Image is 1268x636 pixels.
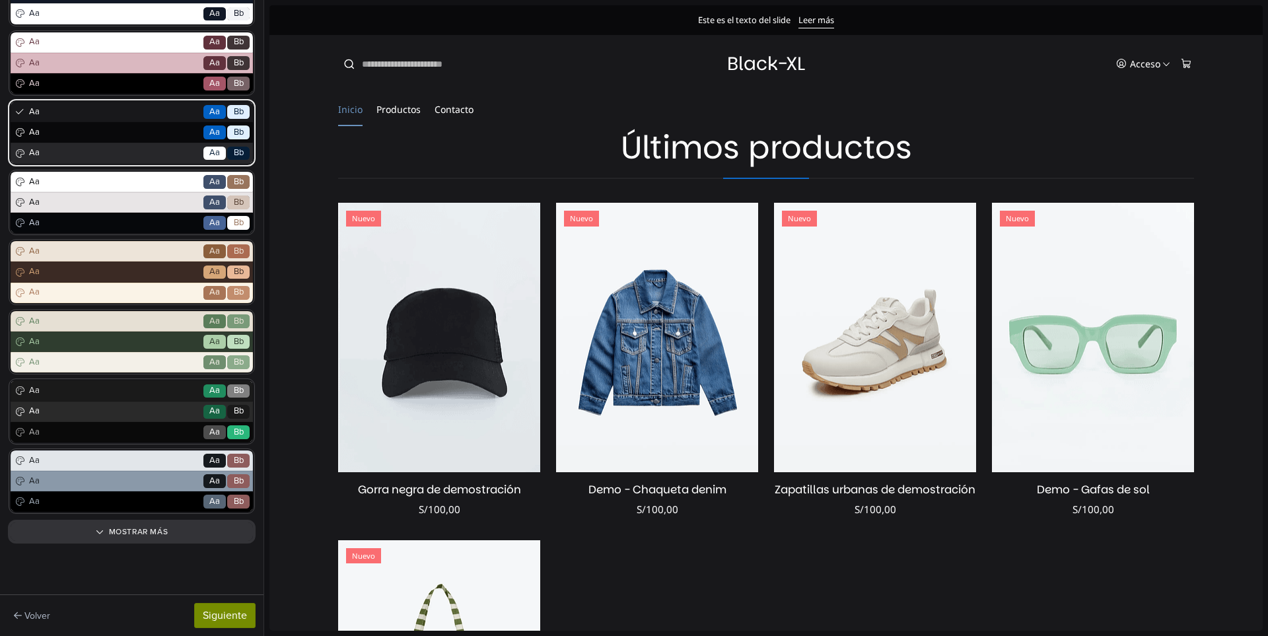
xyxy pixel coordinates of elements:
[77,543,112,558] div: Nuevo
[234,495,244,509] span: Bb
[458,50,536,68] a: Black-XL
[149,499,191,509] div: S/100,00
[11,311,253,373] button: AaAaBbAaAaBbAaAaBb
[26,126,201,139] span: Aa
[234,176,244,189] span: Bb
[8,606,56,626] button: Volver
[26,7,201,20] span: Aa
[234,36,244,49] span: Bb
[234,475,244,488] span: Bb
[234,106,244,119] span: Bb
[11,450,253,512] button: AaAaBbAaAaBbAaAaBb
[209,57,220,70] span: Aa
[11,32,253,94] button: AaAaBbAaAaBbAaAaBb
[234,384,244,398] span: Bb
[26,245,201,258] span: Aa
[26,36,201,49] span: Aa
[209,77,220,90] span: Aa
[209,7,220,20] span: Aa
[234,336,244,349] span: Bb
[803,499,845,509] div: S/100,00
[585,499,627,509] div: S/100,00
[209,36,220,49] span: Aa
[209,475,220,488] span: Aa
[26,196,201,209] span: Aa
[209,336,220,349] span: Aa
[26,405,201,418] span: Aa
[26,336,201,349] span: Aa
[26,426,201,439] span: Aa
[909,50,925,69] button: Carro
[367,499,409,509] div: S/100,00
[234,57,244,70] span: Bb
[505,477,707,492] a: Zapatillas urbanas de demostración
[11,102,253,164] button: AaAaBbAaAaBbAaAaBb
[26,475,201,488] span: Aa
[209,315,220,328] span: Aa
[209,405,220,418] span: Aa
[26,384,201,398] span: Aa
[69,126,925,159] h2: Últimos productos
[234,265,244,279] span: Bb
[11,380,253,442] button: AaAaBbAaAaBbAaAaBb
[234,7,244,20] span: Bb
[287,477,489,492] a: Demo - Chaqueta denim
[234,147,244,160] span: Bb
[209,245,220,258] span: Aa
[505,197,707,467] a: Nuevo
[722,197,925,467] a: Nuevo
[107,88,151,121] a: Productos
[209,384,220,398] span: Aa
[26,176,201,189] span: Aa
[11,522,253,541] button: Mostrar más
[234,77,244,90] span: Bb
[165,88,204,121] a: Contacto
[209,196,220,209] span: Aa
[234,126,244,139] span: Bb
[26,77,201,90] span: Aa
[209,126,220,139] span: Aa
[209,356,220,369] span: Aa
[287,197,489,467] a: Nuevo
[209,106,220,119] span: Aa
[234,356,244,369] span: Bb
[69,46,91,72] button: Submit
[234,196,244,209] span: Bb
[26,315,201,328] span: Aa
[26,356,201,369] span: Aa
[26,454,201,468] span: Aa
[69,477,271,492] a: Gorra negra de demostración
[26,106,201,119] span: Aa
[26,217,201,230] span: Aa
[512,205,547,221] div: Nuevo
[209,265,220,279] span: Aa
[722,477,925,492] a: Demo - Gafas de sol
[26,495,201,509] span: Aa
[26,147,201,160] span: Aa
[77,205,112,221] div: Nuevo
[11,241,253,303] button: AaAaBbAaAaBbAaAaBb
[11,172,253,234] button: AaAaBbAaAaBbAaAaBb
[69,88,93,121] a: Inicio
[295,205,330,221] div: Nuevo
[234,454,244,468] span: Bb
[234,245,244,258] span: Bb
[429,10,521,20] div: Este es el texto del slide
[194,603,256,628] button: Siguiente
[209,454,220,468] span: Aa
[26,286,201,299] span: Aa
[730,205,765,221] div: Nuevo
[861,54,891,63] div: Acceso
[234,405,244,418] span: Bb
[209,286,220,299] span: Aa
[26,57,201,70] span: Aa
[843,50,904,69] button: Acceso
[234,426,244,439] span: Bb
[69,197,271,467] a: Nuevo
[529,8,565,22] a: Leer más
[209,495,220,509] span: Aa
[26,265,201,279] span: Aa
[209,426,220,439] span: Aa
[234,315,244,328] span: Bb
[209,147,220,160] span: Aa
